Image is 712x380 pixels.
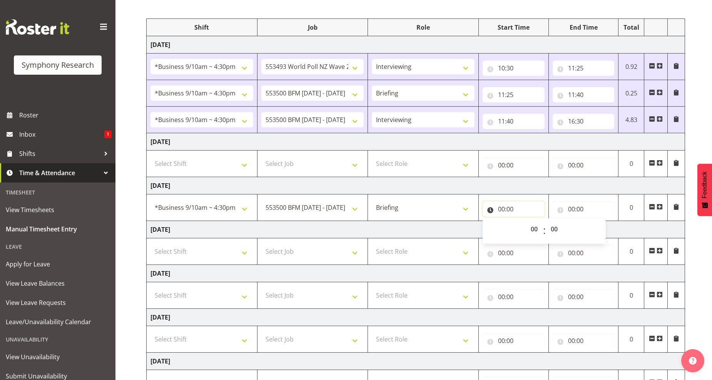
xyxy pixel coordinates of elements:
td: 4.83 [618,107,644,133]
span: Leave/Unavailability Calendar [6,316,110,328]
td: 0 [618,238,644,265]
td: [DATE] [147,221,685,238]
input: Click to select... [483,114,545,129]
td: 0 [618,282,644,309]
img: help-xxl-2.png [689,357,697,365]
span: Shifts [19,148,100,159]
div: End Time [553,23,615,32]
input: Click to select... [553,157,615,173]
a: View Leave Balances [2,274,114,293]
div: Symphony Research [22,59,94,71]
span: View Timesheets [6,204,110,216]
td: 0.92 [618,54,644,80]
input: Click to select... [553,60,615,76]
div: Timesheet [2,184,114,200]
span: View Leave Requests [6,297,110,308]
input: Click to select... [483,87,545,102]
input: Click to select... [553,245,615,261]
span: View Leave Balances [6,278,110,289]
a: View Leave Requests [2,293,114,312]
span: Manual Timesheet Entry [6,223,110,235]
td: 0 [618,194,644,221]
a: Apply for Leave [2,254,114,274]
a: View Unavailability [2,347,114,367]
input: Click to select... [483,333,545,348]
td: [DATE] [147,353,685,370]
div: Role [372,23,475,32]
input: Click to select... [553,333,615,348]
div: Shift [150,23,253,32]
input: Click to select... [553,201,615,217]
button: Feedback - Show survey [697,164,712,216]
td: [DATE] [147,309,685,326]
span: : [543,221,546,241]
span: View Unavailability [6,351,110,363]
td: [DATE] [147,36,685,54]
td: 0.25 [618,80,644,107]
div: Unavailability [2,331,114,347]
a: Leave/Unavailability Calendar [2,312,114,331]
div: Start Time [483,23,545,32]
a: Manual Timesheet Entry [2,219,114,239]
span: Time & Attendance [19,167,100,179]
span: Feedback [701,171,708,198]
span: Apply for Leave [6,258,110,270]
div: Total [622,23,640,32]
td: 0 [618,151,644,177]
input: Click to select... [553,114,615,129]
td: [DATE] [147,133,685,151]
td: [DATE] [147,177,685,194]
img: Rosterit website logo [6,19,69,35]
input: Click to select... [553,87,615,102]
span: Inbox [19,129,104,140]
input: Click to select... [483,289,545,305]
input: Click to select... [483,201,545,217]
td: 0 [618,326,644,353]
input: Click to select... [483,245,545,261]
input: Click to select... [553,289,615,305]
a: View Timesheets [2,200,114,219]
span: 1 [104,131,112,138]
span: Roster [19,109,112,121]
input: Click to select... [483,157,545,173]
div: Job [261,23,364,32]
div: Leave [2,239,114,254]
td: [DATE] [147,265,685,282]
input: Click to select... [483,60,545,76]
